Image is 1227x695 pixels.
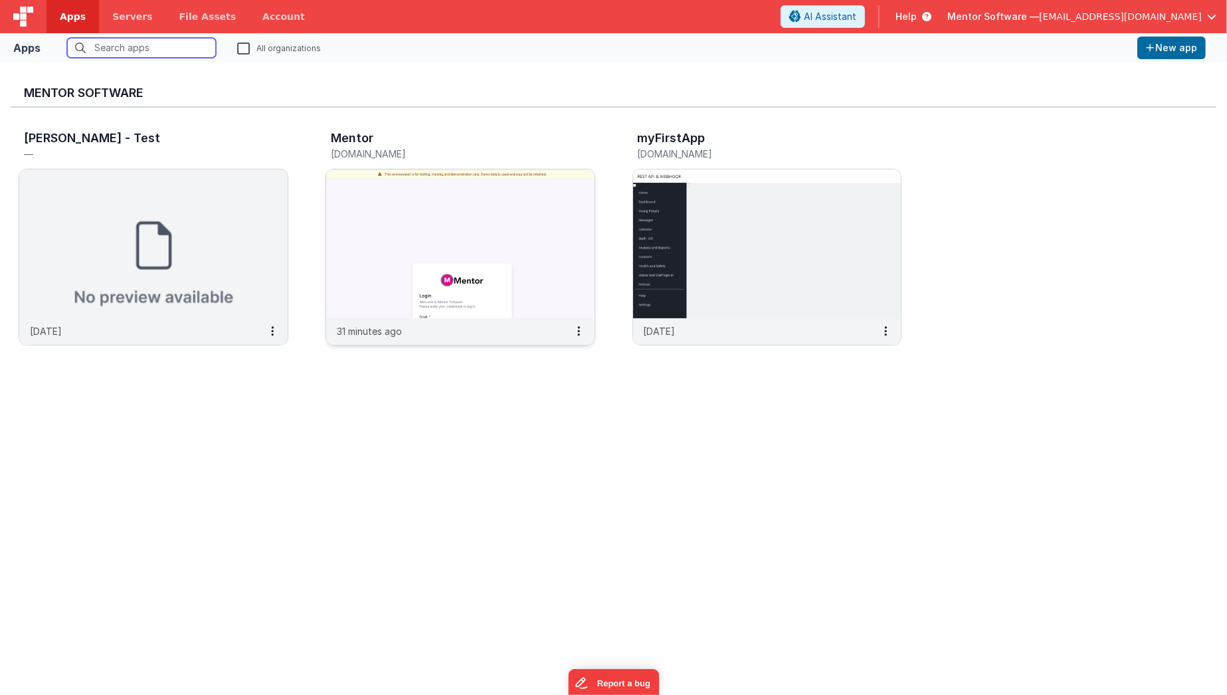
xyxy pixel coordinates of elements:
[947,10,1039,23] span: Mentor Software —
[112,10,152,23] span: Servers
[644,324,676,338] p: [DATE]
[67,38,216,58] input: Search apps
[331,149,562,159] h5: [DOMAIN_NAME]
[1039,10,1202,23] span: [EMAIL_ADDRESS][DOMAIN_NAME]
[60,10,86,23] span: Apps
[179,10,236,23] span: File Assets
[804,10,856,23] span: AI Assistant
[237,41,321,54] label: All organizations
[30,324,62,338] p: [DATE]
[896,10,917,23] span: Help
[638,149,869,159] h5: [DOMAIN_NAME]
[947,10,1216,23] button: Mentor Software — [EMAIL_ADDRESS][DOMAIN_NAME]
[24,86,1203,100] h3: Mentor Software
[24,132,160,145] h3: [PERSON_NAME] - Test
[24,149,255,159] h5: —
[781,5,865,28] button: AI Assistant
[13,40,41,56] div: Apps
[638,132,706,145] h3: myFirstApp
[1137,37,1206,59] button: New app
[337,324,402,338] p: 31 minutes ago
[331,132,373,145] h3: Mentor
